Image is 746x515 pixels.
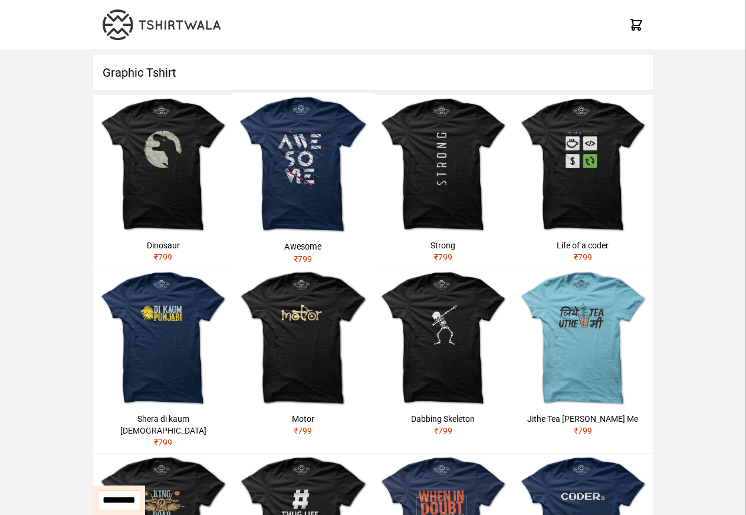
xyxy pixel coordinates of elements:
[93,95,233,268] a: Dinosaur₹799
[98,413,228,437] div: Shera di kaum [DEMOGRAPHIC_DATA]
[233,268,373,408] img: motor.jpg
[513,268,653,408] img: jithe-tea-uthe-me.jpg
[513,95,653,235] img: life-of-a-coder.jpg
[93,268,233,408] img: shera-di-kaum-punjabi-1.jpg
[233,268,373,441] a: Motor₹799
[373,268,513,408] img: skeleton-dabbing.jpg
[93,95,233,235] img: dinosaur.jpg
[574,426,592,435] span: ₹ 799
[373,95,513,268] a: Strong₹799
[294,426,312,435] span: ₹ 799
[378,413,508,425] div: Dabbing Skeleton
[154,438,172,447] span: ₹ 799
[98,240,228,251] div: Dinosaur
[513,268,653,441] a: Jithe Tea [PERSON_NAME] Me₹799
[378,240,508,251] div: Strong
[93,268,233,453] a: Shera di kaum [DEMOGRAPHIC_DATA]₹799
[232,93,374,270] a: Awesome₹799
[513,95,653,268] a: Life of a coder₹799
[373,95,513,235] img: strong.jpg
[236,241,370,252] div: Awesome
[232,93,374,236] img: awesome.jpg
[238,413,368,425] div: Motor
[373,268,513,441] a: Dabbing Skeleton₹799
[574,252,592,262] span: ₹ 799
[103,9,221,40] img: TW-LOGO-400-104.png
[294,254,313,263] span: ₹ 799
[434,252,452,262] span: ₹ 799
[154,252,172,262] span: ₹ 799
[518,413,648,425] div: Jithe Tea [PERSON_NAME] Me
[93,55,653,90] h1: Graphic Tshirt
[518,240,648,251] div: Life of a coder
[434,426,452,435] span: ₹ 799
